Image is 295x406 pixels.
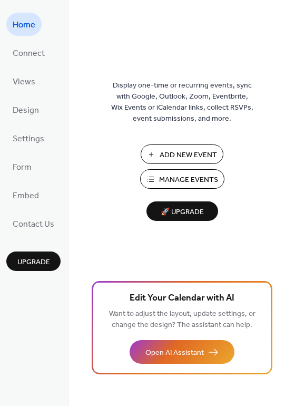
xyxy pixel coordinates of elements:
span: Design [13,102,39,119]
a: Embed [6,183,45,207]
span: Form [13,159,32,176]
span: Embed [13,188,39,205]
span: Display one-time or recurring events, sync with Google, Outlook, Zoom, Eventbrite, Wix Events or ... [111,80,253,124]
a: Home [6,13,42,36]
a: Views [6,70,42,93]
span: 🚀 Upgrade [153,205,212,219]
span: Edit Your Calendar with AI [130,291,234,306]
a: Design [6,98,45,121]
button: Manage Events [140,169,224,189]
span: Want to adjust the layout, update settings, or change the design? The assistant can help. [109,307,255,332]
button: Open AI Assistant [130,340,234,364]
a: Settings [6,127,51,150]
span: Contact Us [13,216,54,233]
span: Home [13,17,35,34]
span: Open AI Assistant [145,347,204,359]
button: Add New Event [141,144,223,164]
span: Settings [13,131,44,148]
button: 🚀 Upgrade [146,201,218,221]
span: Manage Events [159,175,218,186]
a: Connect [6,41,51,64]
span: Views [13,74,35,91]
span: Add New Event [160,150,217,161]
span: Connect [13,45,45,62]
button: Upgrade [6,252,61,271]
span: Upgrade [17,257,50,268]
a: Form [6,155,38,178]
a: Contact Us [6,212,61,235]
